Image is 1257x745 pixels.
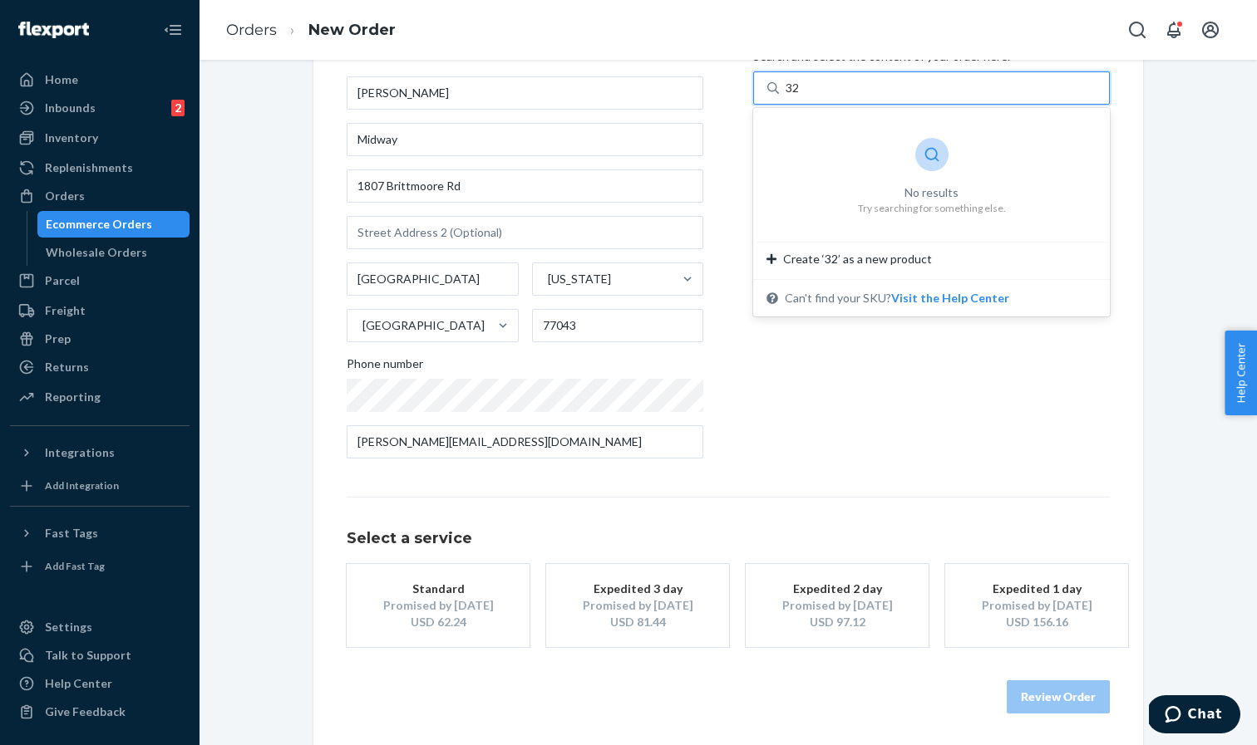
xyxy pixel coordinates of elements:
[771,614,904,630] div: USD 97.12
[10,267,190,294] a: Parcel
[10,154,190,181] a: Replenishments
[10,670,190,697] a: Help Center
[891,290,1009,306] button: No resultsTry searching for something else.Create ‘32’ as a new productCan't find your SKU?
[347,262,519,296] input: City
[347,564,530,647] button: StandardPromised by [DATE]USD 62.24
[785,290,1009,306] span: Can't find your SKU?
[783,251,932,267] span: Create ‘32’ as a new product
[372,614,505,630] div: USD 62.24
[945,564,1128,647] button: Expedited 1 dayPromised by [DATE]USD 156.16
[213,6,409,55] ol: breadcrumbs
[45,188,85,204] div: Orders
[45,359,89,375] div: Returns
[45,559,105,573] div: Add Fast Tag
[532,309,704,342] input: ZIP Code
[45,100,96,116] div: Inbounds
[10,473,190,499] a: Add Integration
[546,271,548,287] input: [US_STATE]
[45,525,98,542] div: Fast Tags
[347,531,1110,547] h1: Select a service
[858,201,1006,215] div: Try searching for something else.
[571,614,704,630] div: USD 81.44
[308,21,396,39] a: New Order
[347,76,703,110] input: First & Last Name
[362,317,485,334] div: [GEOGRAPHIC_DATA]
[45,331,71,347] div: Prep
[10,439,190,466] button: Integrations
[45,647,131,664] div: Talk to Support
[771,581,904,597] div: Expedited 2 day
[347,216,703,249] input: Street Address 2 (Optional)
[171,100,185,116] div: 2
[858,184,1006,201] div: No results
[361,317,362,334] input: [GEOGRAPHIC_DATA]
[37,211,190,238] a: Ecommerce Orders
[1157,13,1190,47] button: Open notifications
[1194,13,1227,47] button: Open account menu
[10,95,190,121] a: Inbounds2
[546,564,729,647] button: Expedited 3 dayPromised by [DATE]USD 81.44
[45,71,78,88] div: Home
[45,478,119,493] div: Add Integration
[10,354,190,380] a: Returns
[45,703,126,720] div: Give Feedback
[18,22,89,38] img: Flexport logo
[10,326,190,352] a: Prep
[10,183,190,209] a: Orders
[1121,13,1154,47] button: Open Search Box
[46,216,152,233] div: Ecommerce Orders
[45,302,86,319] div: Freight
[970,581,1103,597] div: Expedited 1 day
[372,581,505,597] div: Standard
[45,130,98,146] div: Inventory
[970,597,1103,614] div: Promised by [DATE]
[571,597,704,614] div: Promised by [DATE]
[45,619,92,635] div: Settings
[548,271,611,287] div: [US_STATE]
[10,553,190,580] a: Add Fast Tag
[970,614,1103,630] div: USD 156.16
[45,444,115,461] div: Integrations
[1225,331,1257,415] button: Help Center
[10,384,190,410] a: Reporting
[372,597,505,614] div: Promised by [DATE]
[786,80,801,96] input: No resultsTry searching for something else.Create ‘32’ as a new productCan't find your SKU?Visit ...
[347,169,703,203] input: Street Address
[45,272,80,289] div: Parcel
[10,698,190,725] button: Give Feedback
[746,564,929,647] button: Expedited 2 dayPromised by [DATE]USD 97.12
[46,244,147,261] div: Wholesale Orders
[1007,680,1110,713] button: Review Order
[771,597,904,614] div: Promised by [DATE]
[10,614,190,640] a: Settings
[10,297,190,324] a: Freight
[10,125,190,151] a: Inventory
[45,675,112,692] div: Help Center
[571,581,704,597] div: Expedited 3 day
[347,123,703,156] input: Company Name
[347,425,703,458] input: Email (Only Required for International)
[156,13,190,47] button: Close Navigation
[226,21,277,39] a: Orders
[1149,695,1240,737] iframe: Abre un widget desde donde se puede chatear con uno de los agentes
[45,389,101,405] div: Reporting
[45,159,133,176] div: Replenishments
[10,66,190,93] a: Home
[37,239,190,266] a: Wholesale Orders
[347,355,423,379] span: Phone number
[10,520,190,546] button: Fast Tags
[10,642,190,669] button: Talk to Support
